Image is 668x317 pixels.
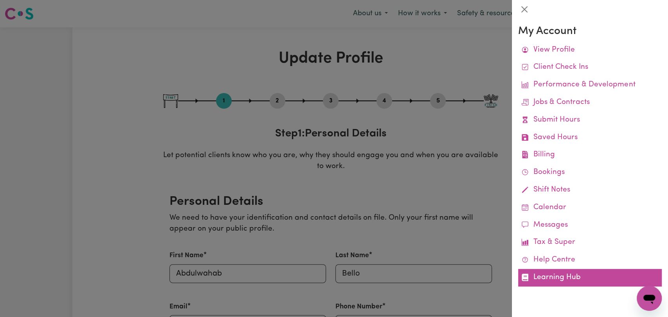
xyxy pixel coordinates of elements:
a: Help Centre [518,251,662,269]
a: Tax & Super [518,234,662,251]
a: Messages [518,217,662,234]
a: Saved Hours [518,129,662,147]
a: Billing [518,146,662,164]
h3: My Account [518,25,662,38]
a: View Profile [518,41,662,59]
a: Bookings [518,164,662,181]
a: Calendar [518,199,662,217]
a: Learning Hub [518,269,662,287]
a: Performance & Development [518,76,662,94]
a: Jobs & Contracts [518,94,662,111]
button: Close [518,3,531,16]
a: Shift Notes [518,181,662,199]
a: Submit Hours [518,111,662,129]
a: Client Check Ins [518,59,662,76]
iframe: Button to launch messaging window [637,286,662,311]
